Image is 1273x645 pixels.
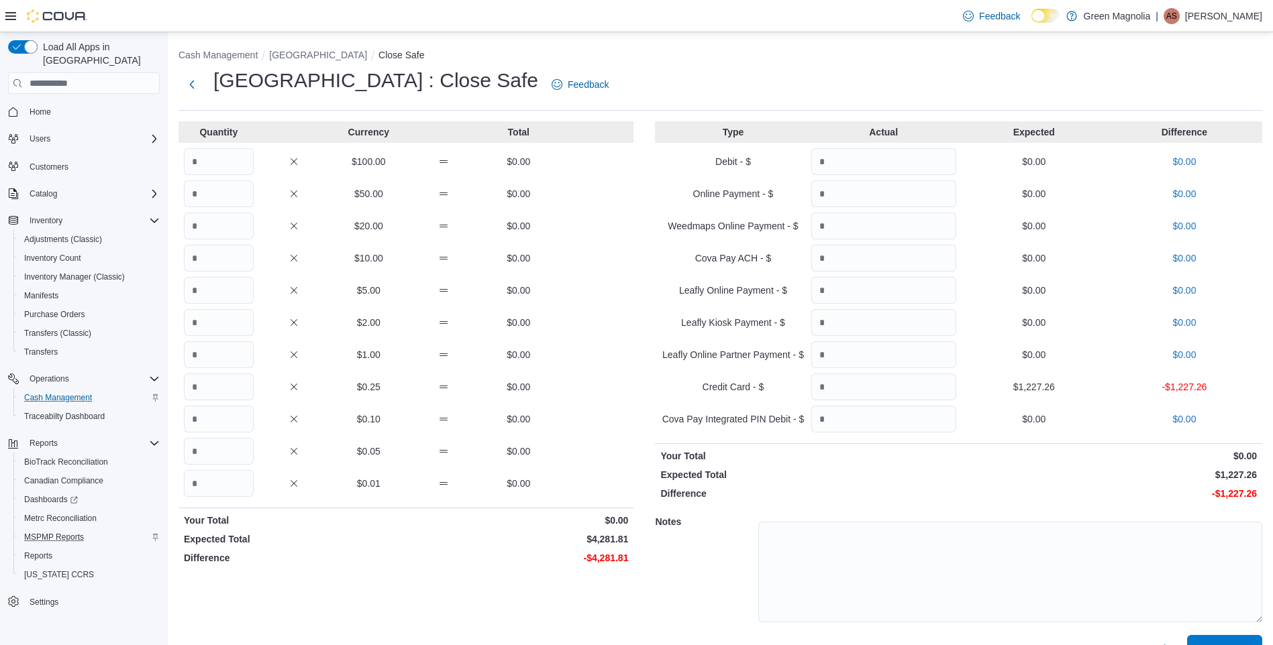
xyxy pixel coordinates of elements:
p: $0.00 [1112,219,1257,233]
button: Users [24,131,56,147]
p: -$4,281.81 [409,551,628,565]
input: Quantity [184,406,254,432]
p: $0.00 [484,316,554,329]
p: $0.00 [484,155,554,168]
input: Quantity [811,277,956,304]
p: $2.00 [334,316,403,329]
button: Canadian Compliance [13,471,165,490]
p: $0.00 [1112,316,1257,329]
button: Home [3,102,165,121]
span: Dashboards [19,491,160,508]
a: Transfers (Classic) [19,325,97,341]
p: Online Payment - $ [660,187,805,200]
span: Reports [24,435,160,451]
span: BioTrack Reconciliation [24,457,108,467]
a: Dashboards [19,491,83,508]
p: Expected [962,125,1107,139]
button: MSPMP Reports [13,528,165,546]
p: $0.00 [962,412,1107,426]
span: Customers [24,158,160,174]
span: Manifests [19,288,160,304]
p: $0.00 [484,219,554,233]
p: Leafly Online Partner Payment - $ [660,348,805,361]
button: Inventory [24,213,68,229]
a: Traceabilty Dashboard [19,408,110,424]
span: Metrc Reconciliation [19,510,160,526]
span: MSPMP Reports [24,532,84,542]
p: Credit Card - $ [660,380,805,394]
p: $0.00 [484,251,554,265]
p: $0.00 [962,251,1107,265]
input: Quantity [811,148,956,175]
button: Reports [3,434,165,453]
a: Purchase Orders [19,306,91,322]
p: -$1,227.26 [962,487,1257,500]
p: $0.00 [409,514,628,527]
p: Difference [660,487,956,500]
p: $0.00 [484,380,554,394]
span: Cash Management [19,390,160,406]
a: Home [24,104,56,120]
span: Settings [24,593,160,610]
p: $0.00 [962,187,1107,200]
img: Cova [27,9,87,23]
p: $0.00 [962,284,1107,297]
input: Quantity [811,213,956,239]
input: Quantity [184,309,254,336]
span: Transfers (Classic) [24,328,91,339]
p: $0.05 [334,445,403,458]
span: Inventory Manager (Classic) [24,272,125,282]
span: Purchase Orders [24,309,85,320]
button: Reports [13,546,165,565]
nav: An example of EuiBreadcrumbs [179,48,1262,64]
input: Quantity [184,470,254,497]
button: Operations [3,369,165,388]
span: Washington CCRS [19,567,160,583]
p: Expected Total [660,468,956,481]
p: -$1,227.26 [1112,380,1257,394]
p: $4,281.81 [409,532,628,546]
button: Purchase Orders [13,305,165,324]
button: Metrc Reconciliation [13,509,165,528]
input: Quantity [811,180,956,207]
span: Metrc Reconciliation [24,513,97,524]
a: Manifests [19,288,64,304]
a: Reports [19,548,58,564]
p: $1,227.26 [962,468,1257,481]
span: Reports [19,548,160,564]
a: Canadian Compliance [19,473,109,489]
h5: Notes [655,508,756,535]
button: Customers [3,156,165,176]
button: Settings [3,592,165,611]
p: $1.00 [334,348,403,361]
span: Traceabilty Dashboard [24,411,105,422]
a: Metrc Reconciliation [19,510,102,526]
span: Cash Management [24,392,92,403]
p: $0.00 [1112,284,1257,297]
p: Actual [811,125,956,139]
button: Inventory Count [13,249,165,268]
span: Inventory Count [19,250,160,266]
p: Total [484,125,554,139]
span: Transfers [24,347,58,357]
input: Quantity [811,406,956,432]
p: Your Total [184,514,403,527]
button: Next [179,71,205,98]
input: Quantity [811,341,956,368]
p: Type [660,125,805,139]
p: Currency [334,125,403,139]
p: $0.00 [484,187,554,200]
span: Inventory Manager (Classic) [19,269,160,285]
span: Inventory [24,213,160,229]
a: Feedback [546,71,614,98]
button: Catalog [24,186,62,202]
a: Settings [24,594,64,610]
a: Dashboards [13,490,165,509]
input: Quantity [184,341,254,368]
button: Users [3,129,165,148]
p: [PERSON_NAME] [1185,8,1262,24]
span: Adjustments (Classic) [24,234,102,245]
span: Transfers [19,344,160,360]
span: Inventory [30,215,62,226]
